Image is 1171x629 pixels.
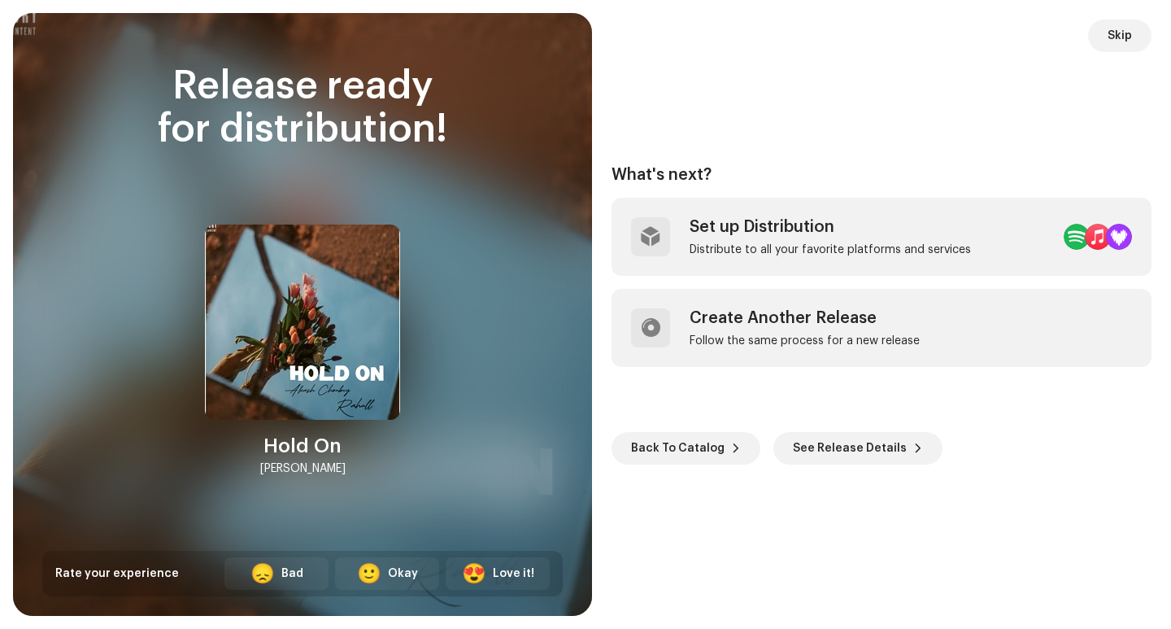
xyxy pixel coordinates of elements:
div: 😍 [462,564,486,583]
div: Okay [388,566,418,583]
re-a-post-create-item: Create Another Release [612,289,1151,367]
span: Back To Catalog [631,432,725,465]
div: Hold On [263,433,342,459]
div: Love it! [493,566,534,583]
div: 🙂 [357,564,381,583]
span: Skip [1108,20,1132,52]
div: Release ready for distribution! [42,65,563,151]
button: See Release Details [773,432,942,465]
div: What's next? [612,165,1151,185]
re-a-post-create-item: Set up Distribution [612,198,1151,276]
div: Follow the same process for a new release [690,334,920,347]
span: See Release Details [793,432,907,465]
div: [PERSON_NAME] [260,459,346,478]
div: Set up Distribution [690,217,971,237]
div: 😞 [250,564,275,583]
img: 6aa012fc-5169-4e87-87de-97b045bbd8b0 [205,225,400,420]
div: Create Another Release [690,308,920,328]
button: Skip [1088,20,1151,52]
span: Rate your experience [55,568,179,579]
div: Bad [281,566,303,583]
div: Distribute to all your favorite platforms and services [690,243,971,256]
button: Back To Catalog [612,432,760,465]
